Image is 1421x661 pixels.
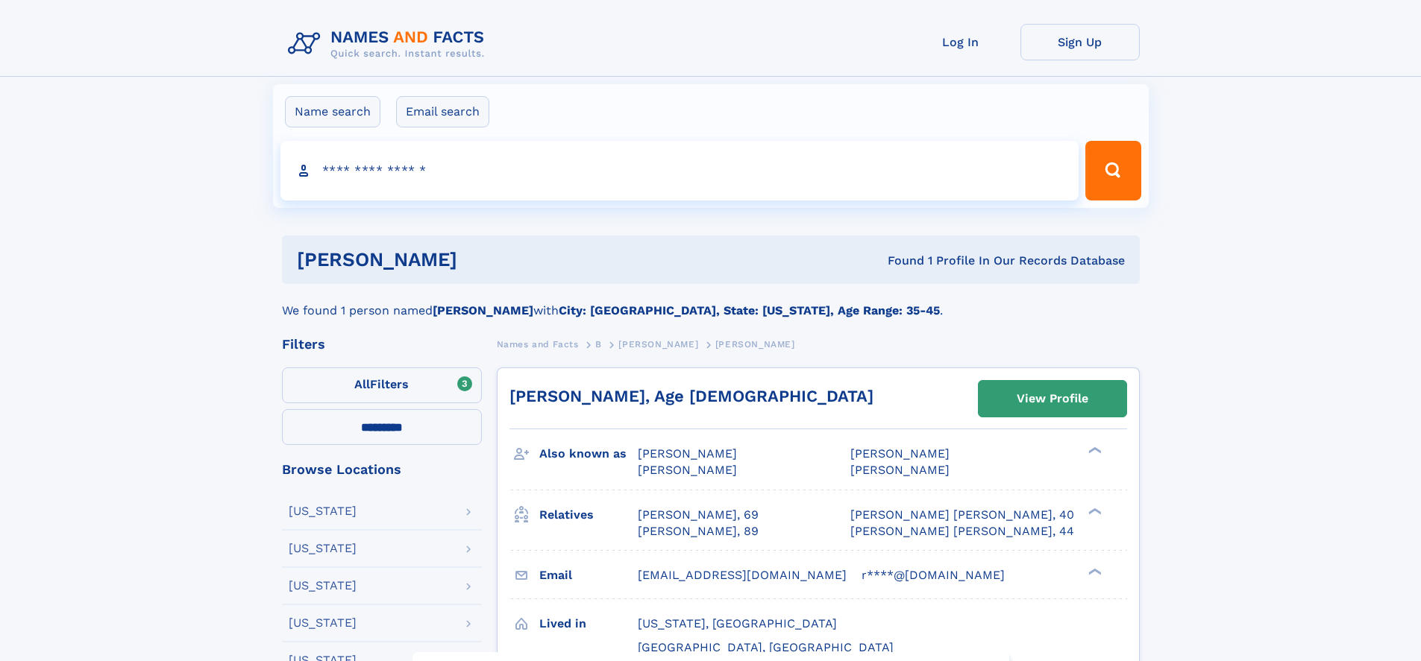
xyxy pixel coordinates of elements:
[354,377,370,391] span: All
[497,335,579,353] a: Names and Facts
[595,335,602,353] a: B
[539,563,638,588] h3: Email
[1085,141,1141,200] button: Search Button
[539,611,638,636] h3: Lived in
[289,580,357,592] div: [US_STATE]
[638,507,759,523] a: [PERSON_NAME], 69
[509,387,873,405] a: [PERSON_NAME], Age [DEMOGRAPHIC_DATA]
[289,617,357,629] div: [US_STATE]
[979,381,1126,417] a: View Profile
[638,616,837,630] span: [US_STATE], [GEOGRAPHIC_DATA]
[282,24,497,64] img: Logo Names and Facts
[396,96,489,127] label: Email search
[850,463,950,477] span: [PERSON_NAME]
[618,339,698,350] span: [PERSON_NAME]
[638,463,737,477] span: [PERSON_NAME]
[1085,506,1102,516] div: ❯
[282,338,482,351] div: Filters
[297,250,673,269] h1: [PERSON_NAME]
[289,543,357,554] div: [US_STATE]
[285,96,380,127] label: Name search
[282,284,1140,320] div: We found 1 person named with .
[1020,24,1140,60] a: Sign Up
[850,446,950,461] span: [PERSON_NAME]
[1085,566,1102,576] div: ❯
[289,505,357,517] div: [US_STATE]
[559,303,940,317] b: City: [GEOGRAPHIC_DATA], State: [US_STATE], Age Range: 35-45
[638,568,847,582] span: [EMAIL_ADDRESS][DOMAIN_NAME]
[850,523,1074,540] a: [PERSON_NAME] [PERSON_NAME], 44
[539,502,638,528] h3: Relatives
[1085,446,1102,455] div: ❯
[282,367,482,403] label: Filters
[595,339,602,350] span: B
[715,339,795,350] span: [PERSON_NAME]
[618,335,698,353] a: [PERSON_NAME]
[433,303,533,317] b: [PERSON_NAME]
[282,463,482,476] div: Browse Locations
[539,441,638,467] h3: Also known as
[1017,382,1088,416] div: View Profile
[280,141,1079,200] input: search input
[672,253,1125,269] div: Found 1 Profile In Our Records Database
[638,446,737,461] span: [PERSON_NAME]
[901,24,1020,60] a: Log In
[638,640,894,654] span: [GEOGRAPHIC_DATA], [GEOGRAPHIC_DATA]
[638,523,759,540] a: [PERSON_NAME], 89
[850,507,1074,523] a: [PERSON_NAME] [PERSON_NAME], 40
